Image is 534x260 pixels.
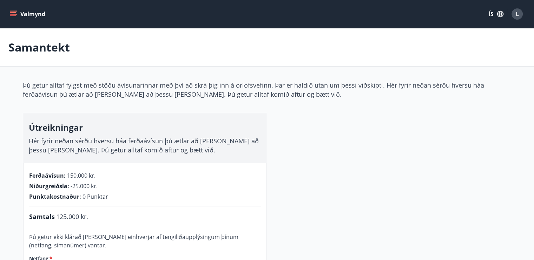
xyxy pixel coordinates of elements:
[509,6,526,22] button: L
[8,40,70,55] p: Samantekt
[29,122,261,134] h3: Útreikningar
[29,182,69,190] span: Niðurgreiðsla :
[29,233,238,249] span: Þú getur ekki klárað [PERSON_NAME] einhverjar af tengiliðaupplýsingum þínum (netfang, símanúmer) ...
[8,8,48,20] button: menu
[29,172,66,179] span: Ferðaávísun :
[29,137,259,154] span: Hér fyrir neðan sérðu hversu háa ferðaávísun þú ætlar að [PERSON_NAME] að þessu [PERSON_NAME]. Þú...
[516,10,519,18] span: L
[29,193,81,200] span: Punktakostnaður :
[23,81,512,99] p: Þú getur alltaf fylgst með stöðu ávísunarinnar með því að skrá þig inn á orlofsvefinn. Þar er hal...
[29,212,55,221] span: Samtals
[67,172,95,179] span: 150.000 kr.
[485,8,507,20] button: ÍS
[56,212,88,221] span: 125.000 kr.
[71,182,98,190] span: -25.000 kr.
[83,193,108,200] span: 0 Punktar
